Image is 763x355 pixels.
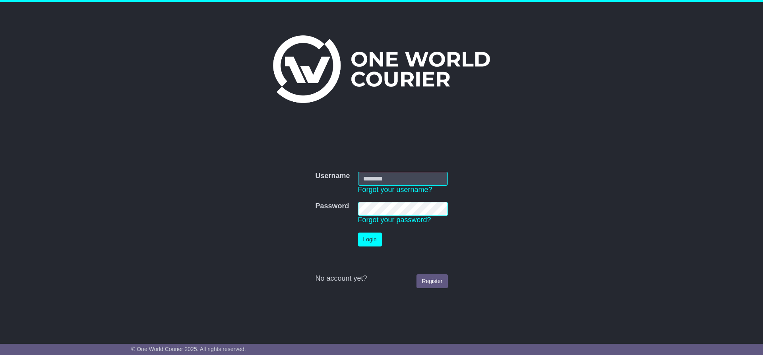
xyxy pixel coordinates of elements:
label: Password [315,202,349,211]
span: © One World Courier 2025. All rights reserved. [131,346,246,352]
label: Username [315,172,350,180]
a: Register [416,274,447,288]
a: Forgot your password? [358,216,431,224]
div: No account yet? [315,274,447,283]
button: Login [358,233,382,246]
img: One World [273,35,490,103]
a: Forgot your username? [358,186,432,194]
